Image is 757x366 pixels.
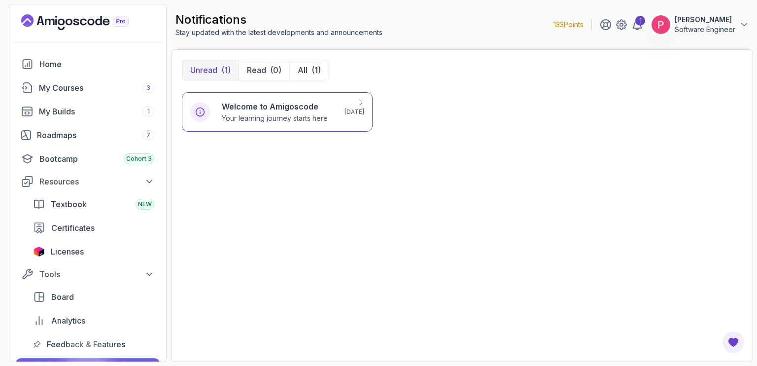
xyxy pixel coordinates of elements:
[311,64,321,76] div: (1)
[27,194,160,214] a: textbook
[39,153,154,165] div: Bootcamp
[15,78,160,98] a: courses
[51,315,85,327] span: Analytics
[146,84,150,92] span: 3
[21,14,151,30] a: Landing page
[37,129,154,141] div: Roadmaps
[675,25,735,35] p: Software Engineer
[15,265,160,283] button: Tools
[247,64,266,76] p: Read
[39,58,154,70] div: Home
[27,334,160,354] a: feedback
[221,64,231,76] div: (1)
[138,200,152,208] span: NEW
[15,54,160,74] a: home
[631,19,643,31] a: 1
[27,311,160,330] a: analytics
[147,108,150,115] span: 1
[51,246,84,257] span: Licenses
[652,15,670,34] img: user profile image
[15,102,160,121] a: builds
[15,149,160,169] a: bootcamp
[39,176,154,187] div: Resources
[635,16,645,26] div: 1
[27,242,160,261] a: licenses
[15,125,160,145] a: roadmaps
[222,113,328,123] p: Your learning journey starts here
[651,15,749,35] button: user profile image[PERSON_NAME]Software Engineer
[33,247,45,256] img: jetbrains icon
[39,268,154,280] div: Tools
[298,64,308,76] p: All
[553,20,584,30] p: 133 Points
[146,131,150,139] span: 7
[15,173,160,190] button: Resources
[51,222,95,234] span: Certificates
[289,60,329,80] button: All(1)
[47,338,125,350] span: Feedback & Features
[239,60,289,80] button: Read(0)
[175,28,382,37] p: Stay updated with the latest developments and announcements
[27,287,160,307] a: board
[175,12,382,28] h2: notifications
[39,106,154,117] div: My Builds
[51,291,74,303] span: Board
[39,82,154,94] div: My Courses
[51,198,87,210] span: Textbook
[190,64,217,76] p: Unread
[222,101,328,112] h6: Welcome to Amigoscode
[126,155,152,163] span: Cohort 3
[270,64,281,76] div: (0)
[675,15,735,25] p: [PERSON_NAME]
[182,60,239,80] button: Unread(1)
[27,218,160,238] a: certificates
[722,330,745,354] button: Open Feedback Button
[344,108,364,116] p: [DATE]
